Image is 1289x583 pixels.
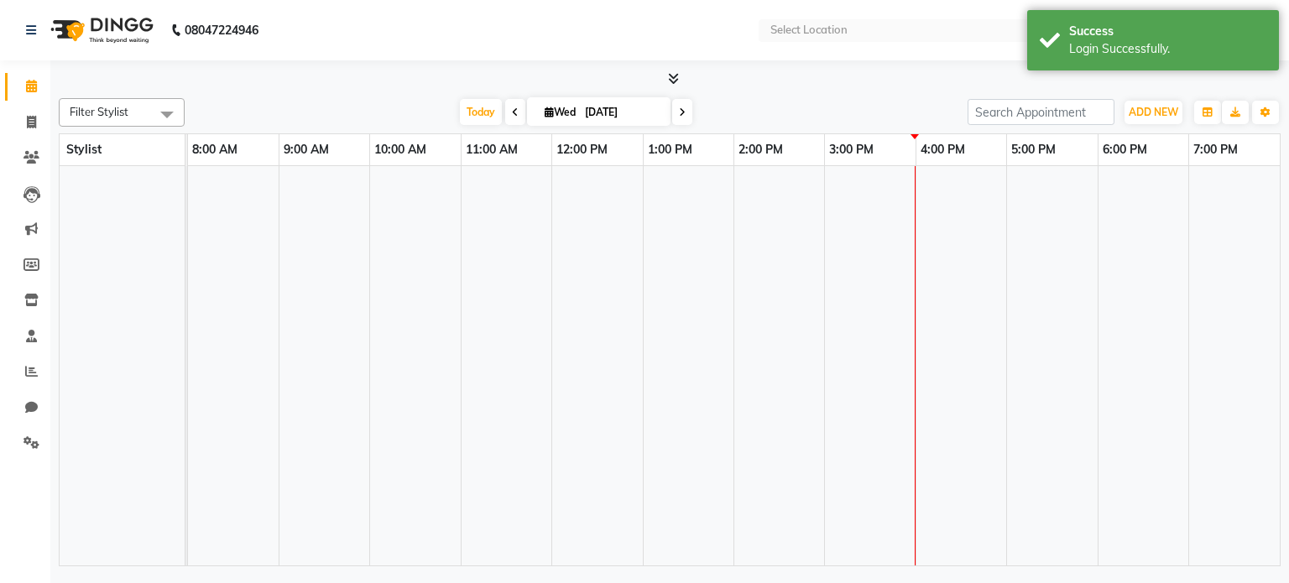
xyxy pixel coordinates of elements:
span: Stylist [66,142,102,157]
span: Wed [540,106,580,118]
a: 4:00 PM [916,138,969,162]
a: 3:00 PM [825,138,878,162]
a: 8:00 AM [188,138,242,162]
a: 12:00 PM [552,138,612,162]
a: 1:00 PM [644,138,697,162]
b: 08047224946 [185,7,258,54]
input: Search Appointment [968,99,1114,125]
div: Login Successfully. [1069,40,1266,58]
a: 6:00 PM [1099,138,1151,162]
span: ADD NEW [1129,106,1178,118]
a: 9:00 AM [279,138,333,162]
img: logo [43,7,158,54]
div: Select Location [770,22,848,39]
input: 2025-09-03 [580,100,664,125]
button: ADD NEW [1125,101,1182,124]
a: 7:00 PM [1189,138,1242,162]
div: Success [1069,23,1266,40]
a: 5:00 PM [1007,138,1060,162]
span: Today [460,99,502,125]
span: Filter Stylist [70,105,128,118]
a: 2:00 PM [734,138,787,162]
a: 10:00 AM [370,138,431,162]
a: 11:00 AM [462,138,522,162]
